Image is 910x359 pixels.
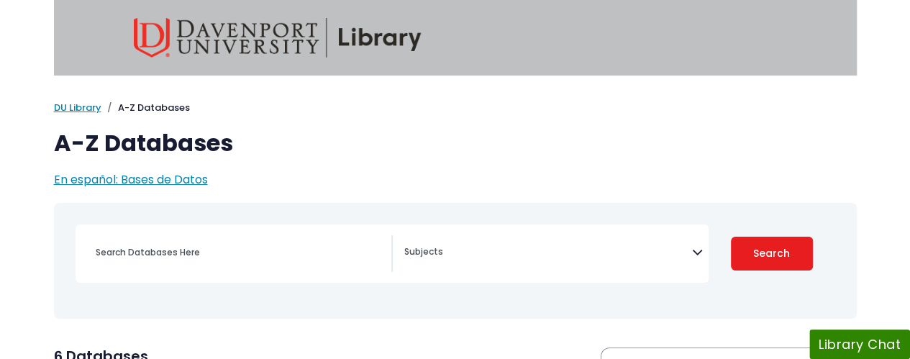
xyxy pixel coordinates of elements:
textarea: Search [404,247,692,259]
nav: breadcrumb [54,101,857,115]
button: Library Chat [809,330,910,359]
nav: Search filters [54,203,857,319]
li: A-Z Databases [101,101,190,115]
a: En español: Bases de Datos [54,171,208,188]
button: Submit for Search Results [731,237,813,271]
h1: A-Z Databases [54,129,857,157]
input: Search database by title or keyword [87,242,391,263]
a: DU Library [54,101,101,114]
img: Davenport University Library [134,18,422,58]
